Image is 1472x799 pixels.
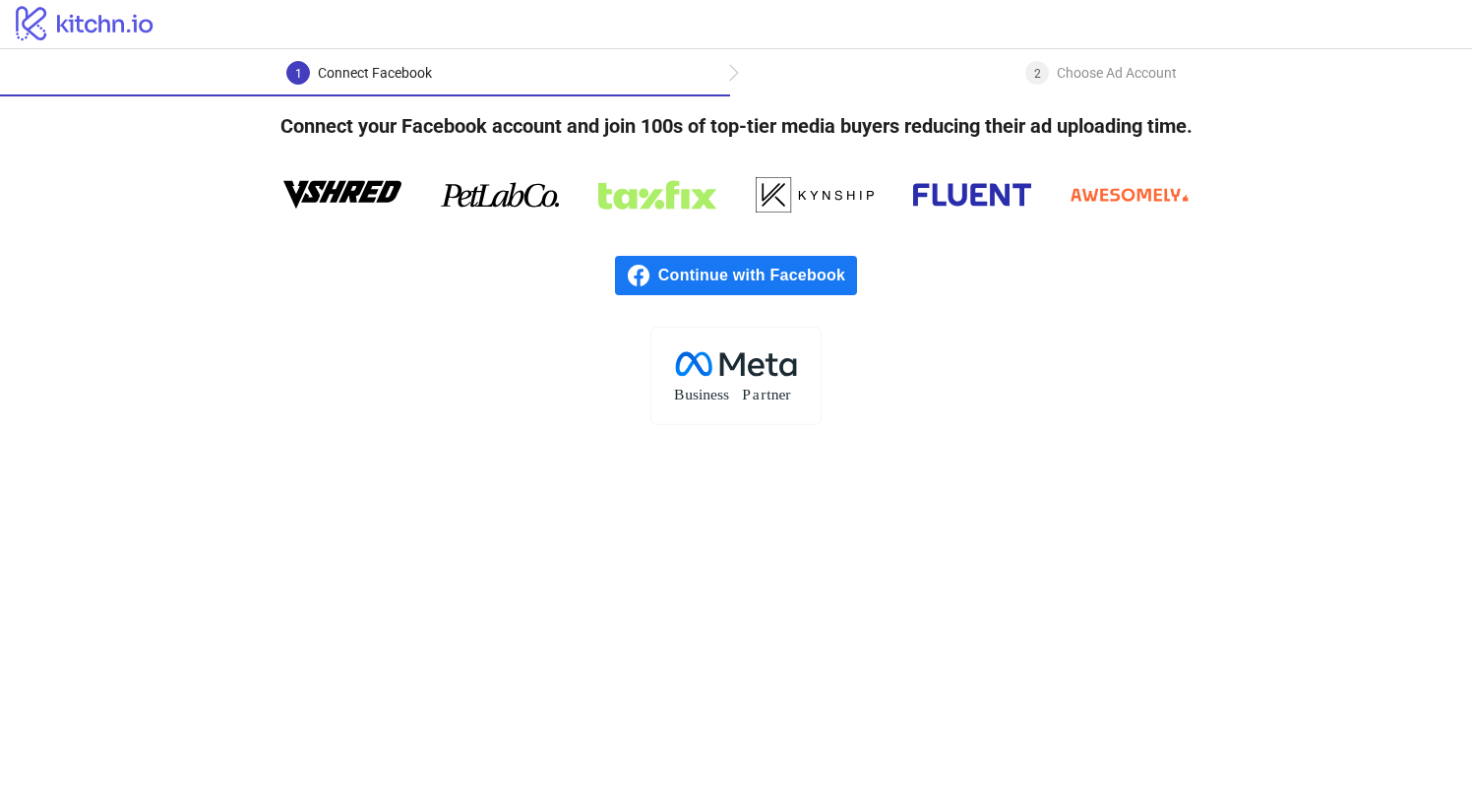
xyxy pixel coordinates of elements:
span: 1 [295,67,302,81]
span: 2 [1034,67,1041,81]
tspan: P [742,386,751,402]
tspan: r [761,386,767,402]
tspan: B [674,386,684,402]
h4: Connect your Facebook account and join 100s of top-tier media buyers reducing their ad uploading ... [249,96,1224,155]
tspan: tner [767,386,791,402]
div: Choose Ad Account [1057,61,1177,85]
div: Connect Facebook [318,61,432,85]
span: Continue with Facebook [658,256,857,295]
tspan: usiness [685,386,729,402]
a: Continue with Facebook [615,256,857,295]
tspan: a [753,386,760,402]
